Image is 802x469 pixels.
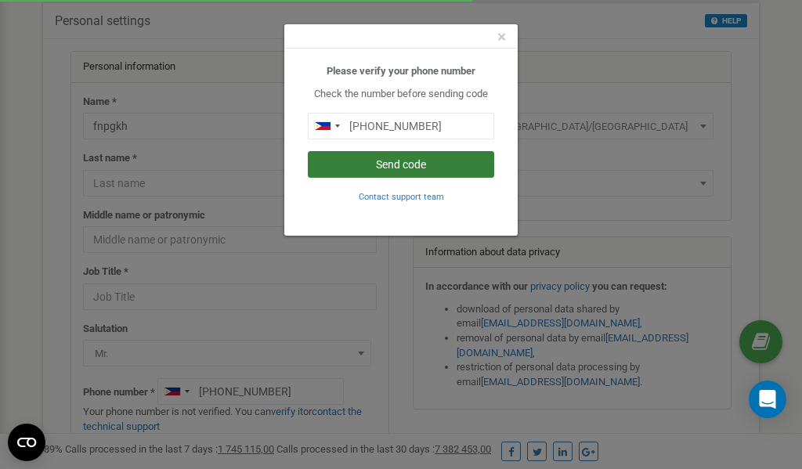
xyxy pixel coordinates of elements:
[497,27,506,46] span: ×
[308,113,494,139] input: 0905 123 4567
[308,151,494,178] button: Send code
[308,87,494,102] p: Check the number before sending code
[327,65,475,77] b: Please verify your phone number
[497,29,506,45] button: Close
[8,424,45,461] button: Open CMP widget
[309,114,345,139] div: Telephone country code
[359,192,444,202] small: Contact support team
[359,190,444,202] a: Contact support team
[749,381,786,418] div: Open Intercom Messenger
